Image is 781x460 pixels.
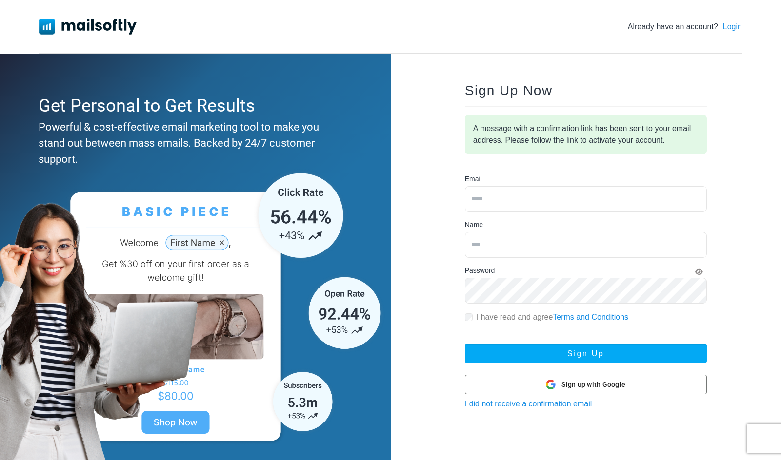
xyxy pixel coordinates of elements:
[465,220,483,230] label: Name
[465,115,707,154] div: A message with a confirmation link has been sent to your email address. Please follow the link to...
[39,19,137,34] img: Mailsoftly
[465,83,553,98] span: Sign Up Now
[628,21,742,33] div: Already have an account?
[465,174,482,184] label: Email
[695,268,703,275] i: Show Password
[561,380,625,390] span: Sign up with Google
[553,313,628,321] a: Terms and Conditions
[465,266,495,276] label: Password
[39,93,347,119] div: Get Personal to Get Results
[465,400,592,408] a: I did not receive a confirmation email
[477,311,628,323] label: I have read and agree
[465,344,707,363] button: Sign Up
[465,375,707,394] button: Sign up with Google
[39,119,347,167] div: Powerful & cost-effective email marketing tool to make you stand out between mass emails. Backed ...
[723,21,742,33] a: Login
